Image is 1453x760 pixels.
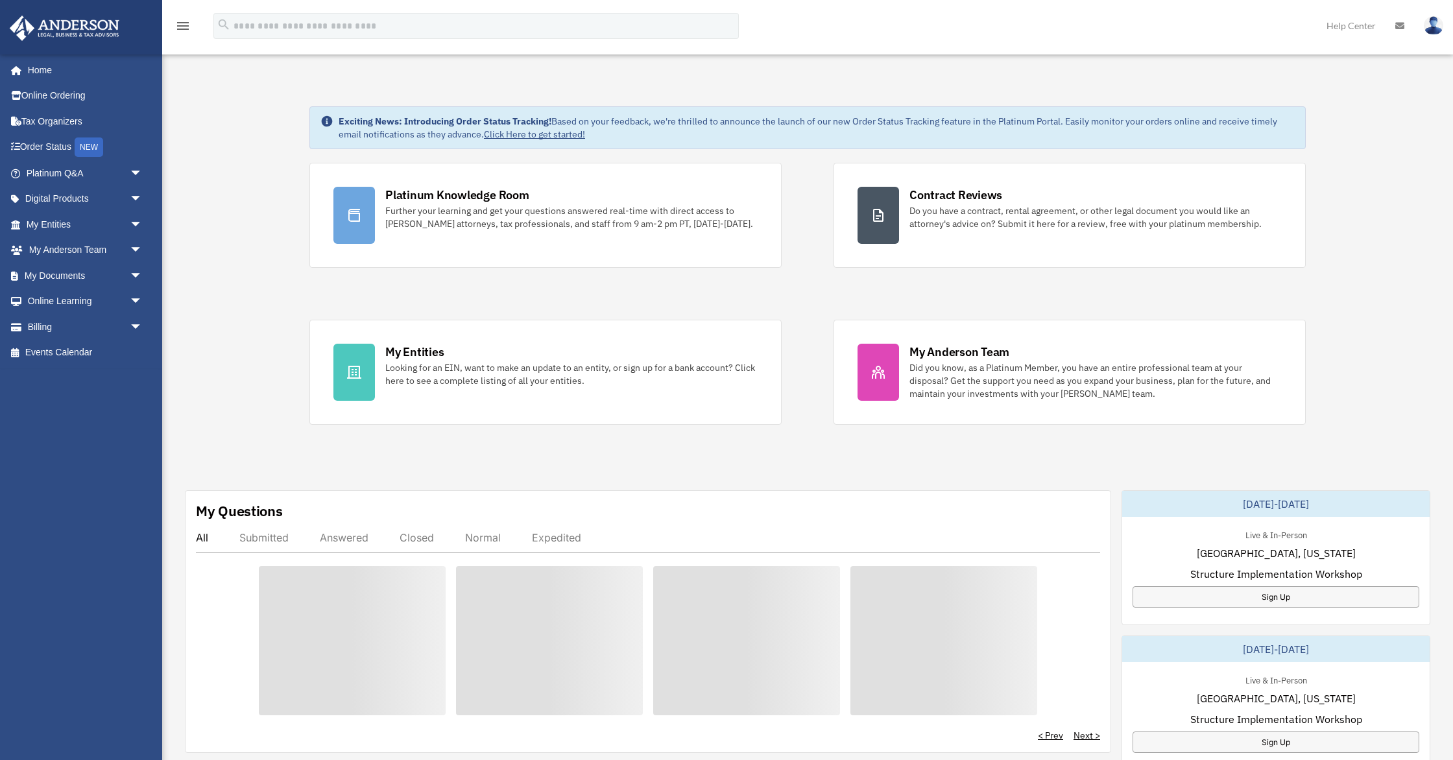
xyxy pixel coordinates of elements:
div: My Anderson Team [909,344,1009,360]
div: Further your learning and get your questions answered real-time with direct access to [PERSON_NAM... [385,204,758,230]
a: Billingarrow_drop_down [9,314,162,340]
div: [DATE]-[DATE] [1122,491,1430,517]
img: Anderson Advisors Platinum Portal [6,16,123,41]
strong: Exciting News: Introducing Order Status Tracking! [339,115,551,127]
a: My Anderson Teamarrow_drop_down [9,237,162,263]
span: arrow_drop_down [130,160,156,187]
span: arrow_drop_down [130,289,156,315]
div: Platinum Knowledge Room [385,187,529,203]
a: My Documentsarrow_drop_down [9,263,162,289]
div: Looking for an EIN, want to make an update to an entity, or sign up for a bank account? Click her... [385,361,758,387]
a: My Entities Looking for an EIN, want to make an update to an entity, or sign up for a bank accoun... [309,320,782,425]
div: Live & In-Person [1235,527,1317,541]
span: Structure Implementation Workshop [1190,711,1362,727]
a: Platinum Q&Aarrow_drop_down [9,160,162,186]
a: Next > [1074,729,1100,742]
span: [GEOGRAPHIC_DATA], [US_STATE] [1197,691,1356,706]
span: [GEOGRAPHIC_DATA], [US_STATE] [1197,545,1356,561]
div: Did you know, as a Platinum Member, you have an entire professional team at your disposal? Get th... [909,361,1282,400]
div: [DATE]-[DATE] [1122,636,1430,662]
a: Home [9,57,156,83]
div: Answered [320,531,368,544]
a: Online Learningarrow_drop_down [9,289,162,315]
span: Structure Implementation Workshop [1190,566,1362,582]
div: Closed [400,531,434,544]
a: Sign Up [1133,586,1419,608]
div: Expedited [532,531,581,544]
img: User Pic [1424,16,1443,35]
div: Based on your feedback, we're thrilled to announce the launch of our new Order Status Tracking fe... [339,115,1295,141]
a: Digital Productsarrow_drop_down [9,186,162,212]
div: Submitted [239,531,289,544]
a: < Prev [1038,729,1063,742]
div: All [196,531,208,544]
a: menu [175,23,191,34]
span: arrow_drop_down [130,186,156,213]
div: Live & In-Person [1235,672,1317,686]
a: Events Calendar [9,340,162,366]
div: Normal [465,531,501,544]
div: Do you have a contract, rental agreement, or other legal document you would like an attorney's ad... [909,204,1282,230]
a: Online Ordering [9,83,162,109]
a: Sign Up [1133,731,1419,753]
a: Click Here to get started! [484,128,585,140]
span: arrow_drop_down [130,263,156,289]
a: Tax Organizers [9,108,162,134]
div: NEW [75,137,103,157]
a: Contract Reviews Do you have a contract, rental agreement, or other legal document you would like... [834,163,1306,268]
i: search [217,18,231,32]
div: My Questions [196,501,283,521]
i: menu [175,18,191,34]
span: arrow_drop_down [130,211,156,238]
a: My Entitiesarrow_drop_down [9,211,162,237]
div: Contract Reviews [909,187,1002,203]
a: My Anderson Team Did you know, as a Platinum Member, you have an entire professional team at your... [834,320,1306,425]
div: My Entities [385,344,444,360]
span: arrow_drop_down [130,314,156,340]
span: arrow_drop_down [130,237,156,264]
a: Order StatusNEW [9,134,162,161]
a: Platinum Knowledge Room Further your learning and get your questions answered real-time with dire... [309,163,782,268]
